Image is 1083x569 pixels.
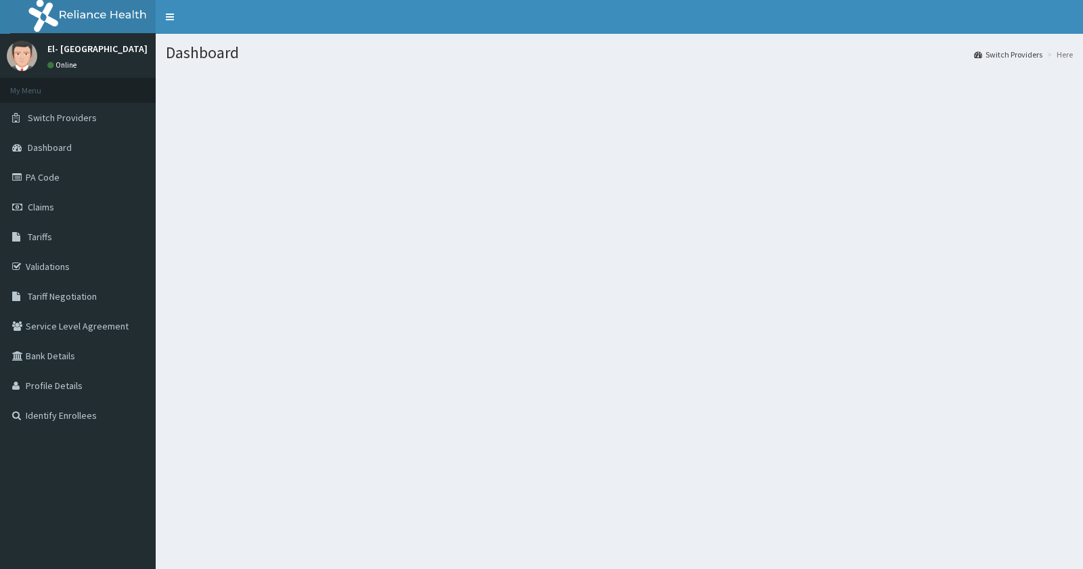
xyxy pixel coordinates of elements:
span: Tariffs [28,231,52,243]
span: Tariff Negotiation [28,290,97,302]
img: User Image [7,41,37,71]
h1: Dashboard [166,44,1073,62]
span: Dashboard [28,141,72,154]
a: Switch Providers [974,49,1042,60]
span: Claims [28,201,54,213]
li: Here [1044,49,1073,60]
a: Online [47,60,80,70]
p: El- [GEOGRAPHIC_DATA] [47,44,148,53]
span: Switch Providers [28,112,97,124]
